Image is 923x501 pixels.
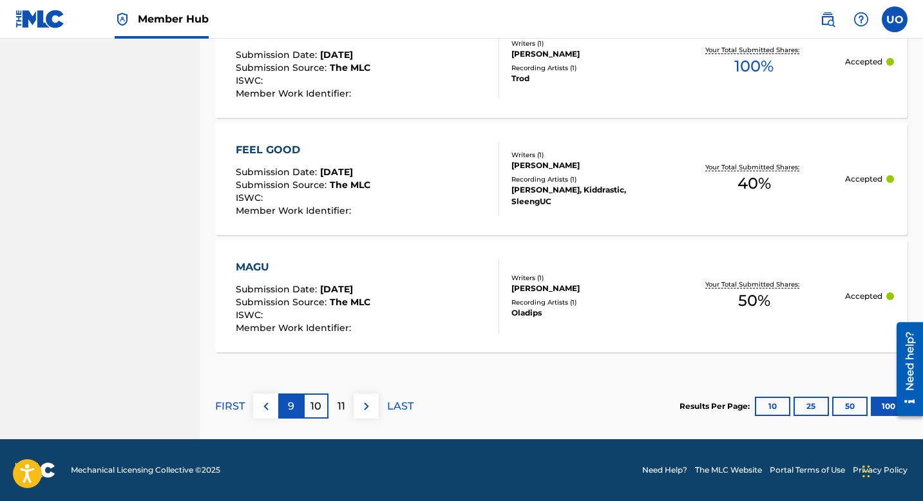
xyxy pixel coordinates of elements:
[236,283,320,295] span: Submission Date :
[738,289,770,312] span: 50 %
[236,322,354,334] span: Member Work Identifier :
[853,464,908,476] a: Privacy Policy
[330,296,370,308] span: The MLC
[236,142,370,158] div: FEEL GOOD
[215,240,908,352] a: MAGUSubmission Date:[DATE]Submission Source:The MLCISWC:Member Work Identifier:Writers (1)[PERSON...
[734,55,774,78] span: 100 %
[320,49,353,61] span: [DATE]
[215,399,245,414] p: FIRST
[330,179,370,191] span: The MLC
[862,452,870,491] div: Drag
[845,290,882,302] p: Accepted
[642,464,687,476] a: Need Help?
[845,56,882,68] p: Accepted
[511,298,663,307] div: Recording Artists ( 1 )
[511,160,663,171] div: [PERSON_NAME]
[848,6,874,32] div: Help
[511,283,663,294] div: [PERSON_NAME]
[236,49,320,61] span: Submission Date :
[215,122,908,235] a: FEEL GOODSubmission Date:[DATE]Submission Source:The MLCISWC:Member Work Identifier:Writers (1)[P...
[511,63,663,73] div: Recording Artists ( 1 )
[236,296,330,308] span: Submission Source :
[511,73,663,84] div: Trod
[115,12,130,27] img: Top Rightsholder
[695,464,762,476] a: The MLC Website
[680,401,753,412] p: Results Per Page:
[705,45,803,55] p: Your Total Submitted Shares:
[511,273,663,283] div: Writers ( 1 )
[882,6,908,32] div: User Menu
[794,397,829,416] button: 25
[15,462,55,478] img: logo
[511,307,663,319] div: Oladips
[71,464,220,476] span: Mechanical Licensing Collective © 2025
[820,12,835,27] img: search
[320,166,353,178] span: [DATE]
[236,166,320,178] span: Submission Date :
[705,279,803,289] p: Your Total Submitted Shares:
[511,39,663,48] div: Writers ( 1 )
[15,10,65,28] img: MLC Logo
[887,317,923,421] iframe: Resource Center
[236,309,266,321] span: ISWC :
[236,192,266,203] span: ISWC :
[832,397,868,416] button: 50
[320,283,353,295] span: [DATE]
[338,399,345,414] p: 11
[511,175,663,184] div: Recording Artists ( 1 )
[330,62,370,73] span: The MLC
[845,173,882,185] p: Accepted
[288,399,294,414] p: 9
[871,397,906,416] button: 100
[511,48,663,60] div: [PERSON_NAME]
[236,179,330,191] span: Submission Source :
[815,6,841,32] a: Public Search
[359,399,374,414] img: right
[258,399,274,414] img: left
[737,172,771,195] span: 40 %
[236,75,266,86] span: ISWC :
[387,399,414,414] p: LAST
[755,397,790,416] button: 10
[138,12,209,26] span: Member Hub
[705,162,803,172] p: Your Total Submitted Shares:
[770,464,845,476] a: Portal Terms of Use
[236,205,354,216] span: Member Work Identifier :
[236,62,330,73] span: Submission Source :
[215,5,908,118] a: DISS IS RAPSubmission Date:[DATE]Submission Source:The MLCISWC:Member Work Identifier:Writers (1)...
[853,12,869,27] img: help
[859,439,923,501] iframe: Chat Widget
[511,150,663,160] div: Writers ( 1 )
[236,88,354,99] span: Member Work Identifier :
[236,260,370,275] div: MAGU
[310,399,321,414] p: 10
[511,184,663,207] div: [PERSON_NAME], Kiddrastic, SleengUC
